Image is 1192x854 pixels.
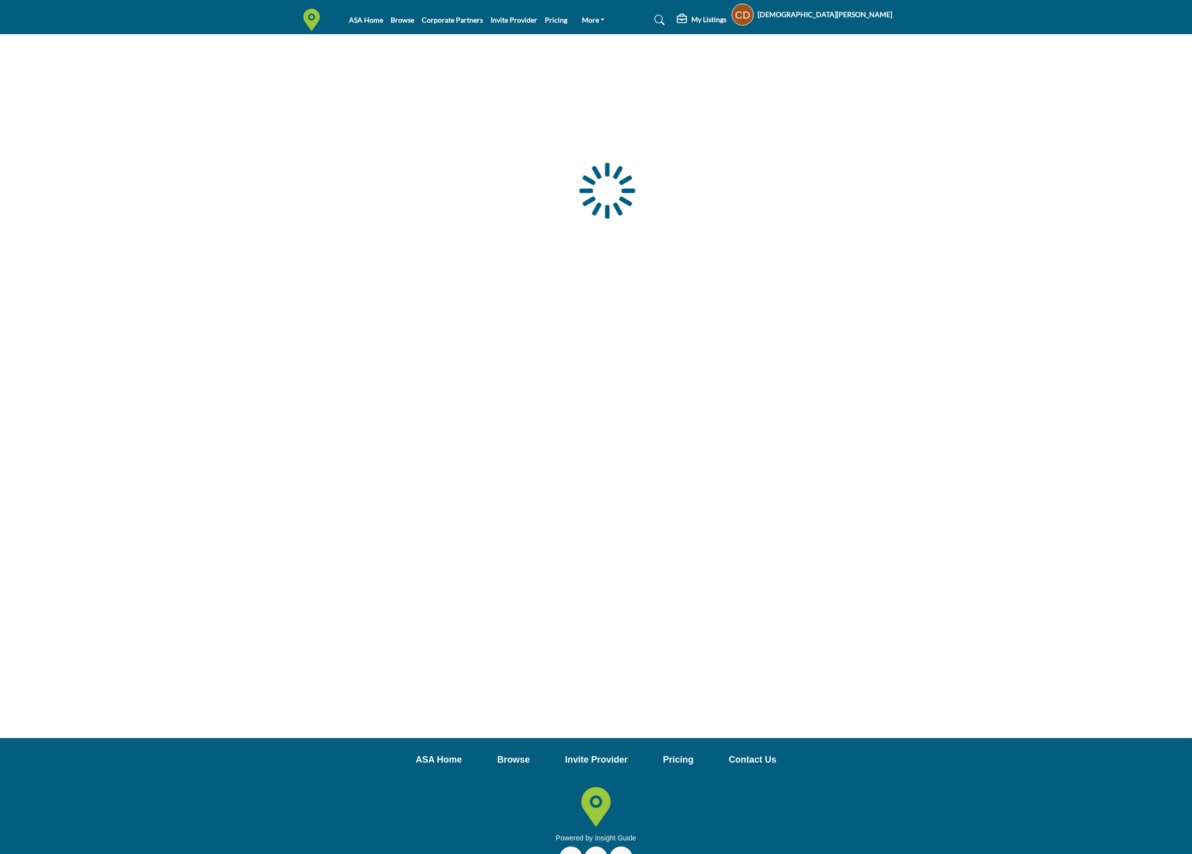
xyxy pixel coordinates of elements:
[758,10,892,20] h5: [DEMOGRAPHIC_DATA][PERSON_NAME]
[556,834,636,842] a: Powered by Insight Guide
[663,753,693,767] a: Pricing
[732,4,754,26] button: Show hide supplier dropdown
[391,16,414,24] a: Browse
[677,14,727,26] div: My Listings
[300,9,328,31] img: Site Logo
[497,753,530,767] a: Browse
[416,753,462,767] a: ASA Home
[691,15,727,24] h5: My Listings
[491,16,537,24] a: Invite Provider
[576,787,616,827] img: No Site Logo
[565,753,628,767] a: Invite Provider
[545,16,567,24] a: Pricing
[422,16,483,24] a: Corporate Partners
[575,13,612,27] a: More
[645,12,671,28] a: Search
[349,16,383,24] a: ASA Home
[729,753,776,767] a: Contact Us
